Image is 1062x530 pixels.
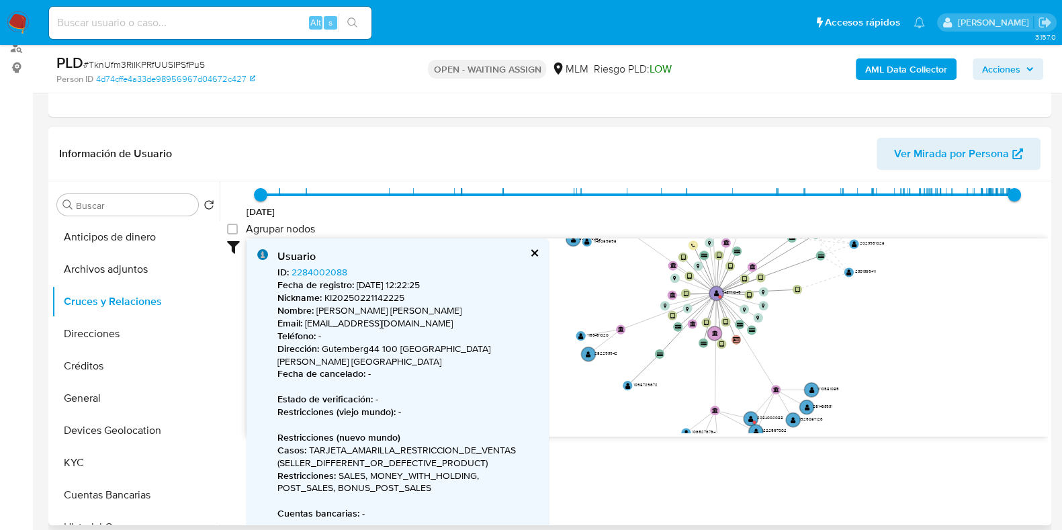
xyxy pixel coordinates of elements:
b: Email : [277,316,302,330]
p: TARJETA_AMARILLA_RESTRICCION_DE_VENTAS (SELLER_DIFFERENT_OR_DEFECTIVE_PRODUCT) [277,444,538,470]
p: SALES, MONEY_WITH_HOLDING, POST_SALES, BONUS_POST_SALES [277,470,538,495]
text:  [675,324,681,329]
text: 1098729672 [633,381,658,387]
text:  [791,416,796,423]
text:  [684,429,689,436]
text:  [737,322,743,327]
text:  [687,273,692,279]
button: Ver Mirada por Persona [877,138,1041,170]
b: PLD [56,52,83,73]
text:  [817,253,824,258]
p: KI20250221142225 [277,292,538,304]
span: LOW [649,61,671,77]
text:  [750,264,756,269]
text: 281463931 [813,402,832,408]
text:  [586,350,591,357]
text:  [723,240,729,245]
b: Person ID [56,73,93,85]
span: [DATE] [247,205,275,218]
text:  [719,341,724,347]
button: AML Data Collector [856,58,957,80]
span: # TknUfm3RiIKPRfUUSIPSfPu5 [83,58,205,71]
text:  [742,306,746,312]
text: 282293942 [594,350,617,356]
text:  [852,240,857,247]
b: Fecha de registro : [277,278,354,292]
a: Salir [1038,15,1052,30]
p: - [277,330,538,343]
button: Créditos [52,350,220,382]
text:  [773,386,779,392]
p: OPEN - WAITING ASSIGN [428,60,546,79]
text: 538325380 [579,234,601,240]
p: - [277,406,538,418]
text: 2284002088 [756,414,783,421]
button: search-icon [339,13,366,32]
text:  [670,312,675,318]
b: Cuentas bancarias : [277,506,359,520]
text:  [708,240,711,245]
input: Buscar [76,200,193,212]
h1: Información de Usuario [59,147,172,161]
p: - [277,507,538,520]
button: General [52,382,220,414]
span: Acciones [982,58,1020,80]
text:  [846,269,852,275]
text:  [657,351,663,356]
text:  [747,291,752,298]
b: Restricciones : [277,469,336,482]
b: Restricciones (nuevo mundo) [277,431,400,444]
button: Cruces y Relaciones [52,285,220,318]
div: Usuario [277,249,538,264]
text: 1065276764 [692,429,716,435]
text:  [714,290,719,296]
b: Teléfono : [277,329,316,343]
p: carlos.soto@mercadolibre.com.mx [957,16,1033,29]
span: Riesgo PLD: [593,62,671,77]
text:  [686,306,689,311]
button: Acciones [973,58,1043,80]
text:  [683,290,688,297]
span: s [328,16,333,29]
text:  [804,403,809,410]
text: 2301369411 [855,268,876,274]
text:  [701,253,707,258]
text:  [754,428,759,435]
button: Anticipos de dinero [52,221,220,253]
span: Agrupar nodos [246,222,315,236]
input: Buscar usuario o caso... [49,14,371,32]
text:  [712,330,718,335]
p: - [277,367,538,380]
b: Dirección : [277,342,319,355]
text: 2023961028 [860,240,885,246]
b: Nombre : [277,304,314,317]
button: Volver al orden por defecto [204,200,214,214]
text:  [663,303,666,308]
text: 1925087126 [799,415,822,421]
div: MLM [551,62,588,77]
a: Notificaciones [914,17,925,28]
button: KYC [52,447,220,479]
b: Estado de verificación : [277,392,373,406]
text:  [809,386,814,393]
text: 1110581085 [817,386,839,392]
text:  [625,382,631,388]
text:  [727,263,732,269]
text: 1222597002 [762,427,787,433]
text: 1145089898 [593,237,617,243]
button: Cuentas Bancarias [52,479,220,511]
text:  [762,303,765,308]
text:  [704,319,709,326]
text:  [571,235,576,242]
b: Restricciones (viejo mundo) : [277,405,396,418]
text:  [691,243,695,248]
b: Casos : [277,443,306,457]
button: Direcciones [52,318,220,350]
text:  [762,289,765,294]
text:  [712,407,718,412]
text:  [670,263,676,268]
b: ID : [277,265,289,279]
button: cerrar [529,249,538,257]
text: 1153451020 [586,331,608,337]
p: [PERSON_NAME] [PERSON_NAME] [277,304,538,317]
